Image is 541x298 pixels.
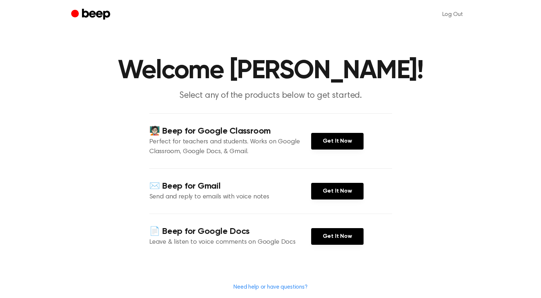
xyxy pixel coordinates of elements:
p: Send and reply to emails with voice notes [149,192,311,202]
h4: ✉️ Beep for Gmail [149,180,311,192]
a: Need help or have questions? [233,284,308,290]
h4: 📄 Beep for Google Docs [149,226,311,238]
a: Beep [71,8,112,22]
h1: Welcome [PERSON_NAME]! [86,58,456,84]
a: Get It Now [311,183,364,200]
a: Log Out [435,6,470,23]
p: Select any of the products below to get started. [132,90,409,102]
a: Get It Now [311,228,364,245]
p: Perfect for teachers and students. Works on Google Classroom, Google Docs, & Gmail. [149,137,311,157]
h4: 🧑🏻‍🏫 Beep for Google Classroom [149,125,311,137]
a: Get It Now [311,133,364,150]
p: Leave & listen to voice comments on Google Docs [149,238,311,247]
